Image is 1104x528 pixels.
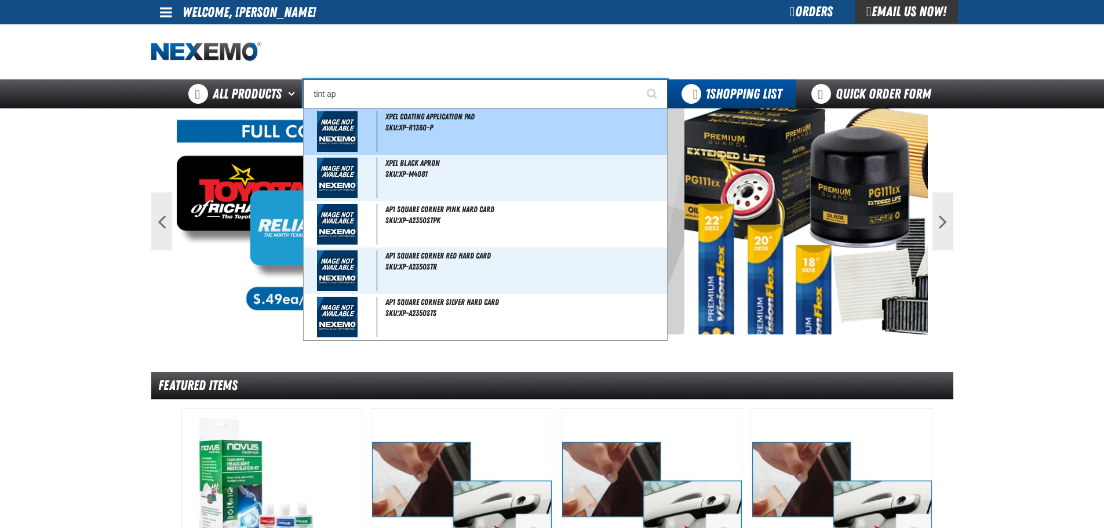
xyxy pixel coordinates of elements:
span: XPEL Coating Application Pad [385,112,475,121]
img: missing_image.jpg [317,158,358,198]
span: AP1 Square Corner Red Hard Card [385,251,491,260]
span: AP1 Square Corner SILVER Hard Card [385,297,499,307]
span: SKU:XP-A2350STPK [385,216,440,225]
button: Next [932,192,953,250]
span: SKU:XP-A2350STR [385,262,437,271]
img: missing_image.jpg [317,250,358,291]
a: Quick Order Form [796,79,953,108]
button: Start Searching [639,79,668,108]
button: Previous [151,192,172,250]
img: missing_image.jpg [317,297,358,337]
img: missing_image.jpg [317,111,358,152]
span: Shopping List [705,86,782,102]
span: SKU:XP-A2350STS [385,308,436,318]
input: Search [303,79,668,108]
img: Nexemo logo [151,42,261,62]
span: XPEL BLACK APRON [385,158,440,167]
button: Open All Products pages [284,79,303,108]
button: You have 1 Shopping List. Open to view details [668,79,796,108]
span: AP1 Square Corner Pink Hard Card [385,205,494,214]
div: Featured Items [151,372,953,399]
strong: 1 [705,86,710,102]
span: All Products [213,83,282,104]
img: missing_image.jpg [317,204,358,245]
span: SKU:XP-R1360-P [385,123,433,132]
span: SKU:XP-M4081 [385,169,428,179]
